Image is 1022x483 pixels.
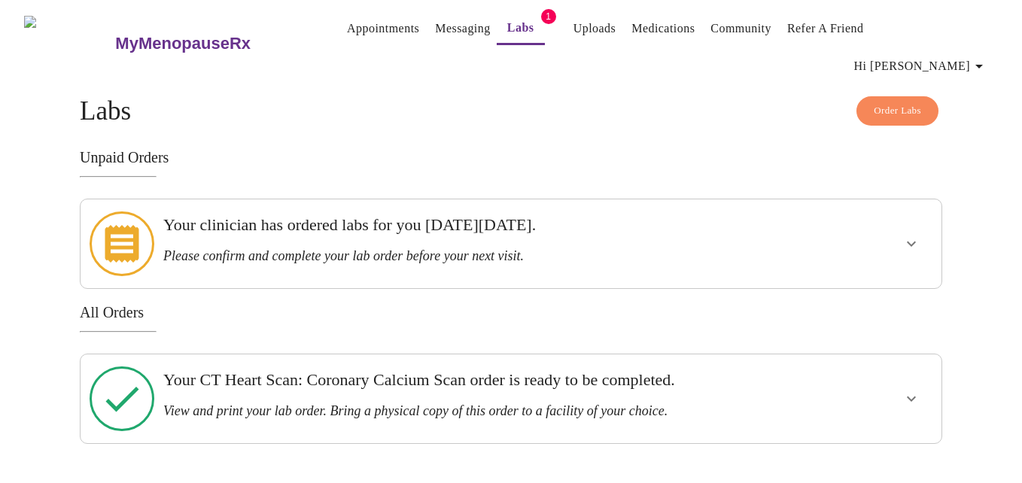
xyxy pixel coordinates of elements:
button: Labs [497,13,545,45]
button: Appointments [341,14,425,44]
button: Community [704,14,777,44]
a: Labs [507,17,534,38]
button: Messaging [429,14,496,44]
a: Uploads [573,18,616,39]
button: Order Labs [856,96,938,126]
button: show more [893,226,929,262]
h3: Please confirm and complete your lab order before your next visit. [163,248,776,264]
button: Hi [PERSON_NAME] [848,51,994,81]
span: Order Labs [874,102,921,120]
a: Medications [631,18,695,39]
h3: All Orders [80,304,942,321]
button: Medications [625,14,701,44]
h4: Labs [80,96,942,126]
h3: View and print your lab order. Bring a physical copy of this order to a facility of your choice. [163,403,776,419]
a: Community [710,18,771,39]
a: Appointments [347,18,419,39]
img: MyMenopauseRx Logo [24,16,114,72]
h3: Unpaid Orders [80,149,942,166]
h3: Your clinician has ordered labs for you [DATE][DATE]. [163,215,776,235]
button: Uploads [567,14,622,44]
h3: Your CT Heart Scan: Coronary Calcium Scan order is ready to be completed. [163,370,776,390]
a: Refer a Friend [787,18,864,39]
button: show more [893,381,929,417]
span: 1 [541,9,556,24]
span: Hi [PERSON_NAME] [854,56,988,77]
a: Messaging [435,18,490,39]
h3: MyMenopauseRx [115,34,251,53]
a: MyMenopauseRx [114,17,311,70]
button: Refer a Friend [781,14,870,44]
